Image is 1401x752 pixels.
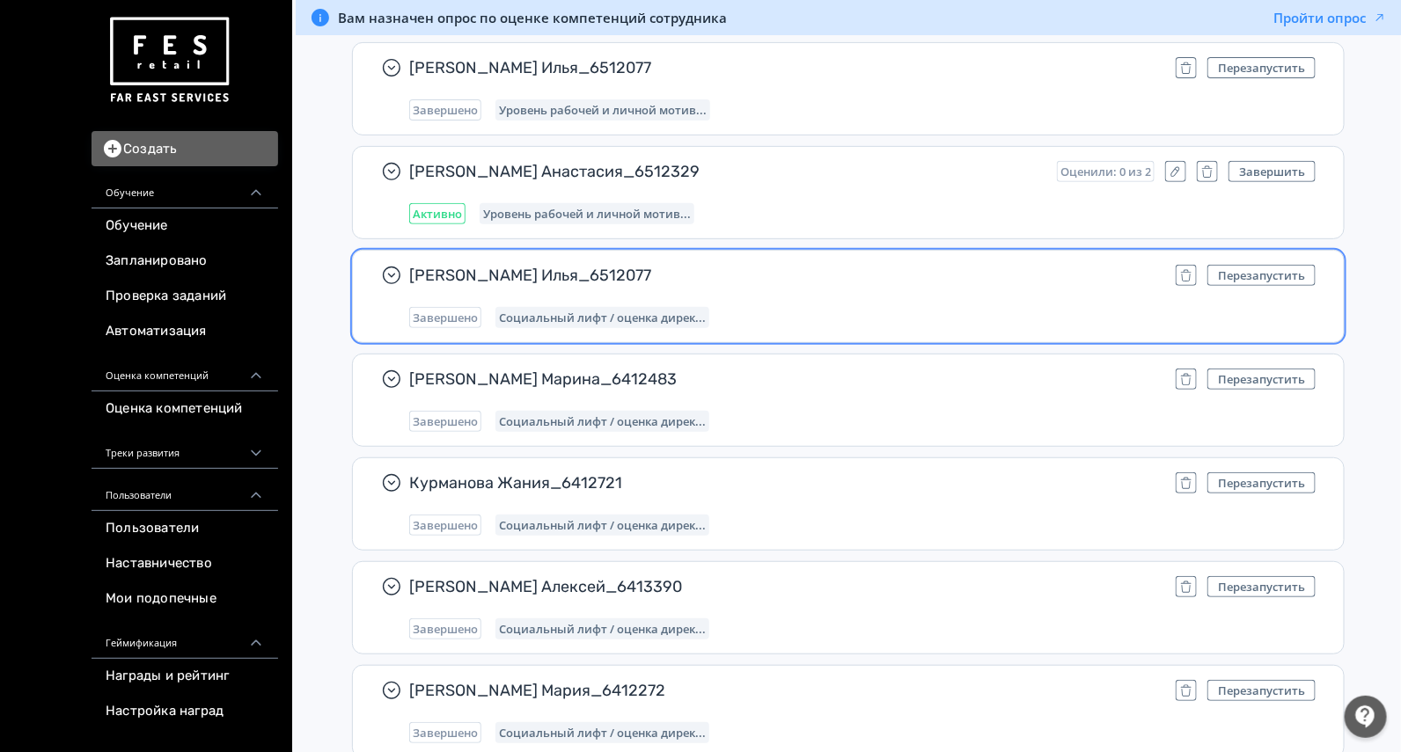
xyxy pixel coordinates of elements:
button: Перезапустить [1207,57,1316,78]
a: Автоматизация [92,314,278,349]
span: Социальный лифт / оценка директора магазина [499,622,706,636]
div: Оценка компетенций [92,349,278,391]
span: Уровень рабочей и личной мотивации [499,103,707,117]
span: Социальный лифт / оценка директора магазина [499,310,706,325]
span: Активно [413,207,462,221]
button: Перезапустить [1207,576,1316,597]
a: Оценка компетенций [92,391,278,427]
span: [PERSON_NAME] Мария_6412272 [409,680,1162,701]
span: Завершено [413,310,478,325]
span: [PERSON_NAME] Анастасия_6512329 [409,161,1043,182]
span: Социальный лифт / оценка директора магазина [499,726,706,740]
div: Пользователи [92,469,278,511]
span: [PERSON_NAME] Алексей_6413390 [409,576,1162,597]
button: Создать [92,131,278,166]
span: [PERSON_NAME] Илья_6512077 [409,57,1162,78]
a: Запланировано [92,244,278,279]
a: Пользователи [92,511,278,546]
span: Уровень рабочей и личной мотивации [483,207,691,221]
span: Вам назначен опрос по оценке компетенций сотрудника [338,9,727,26]
span: [PERSON_NAME] Марина_6412483 [409,369,1162,390]
img: https://files.teachbase.ru/system/account/57463/logo/medium-936fc5084dd2c598f50a98b9cbe0469a.png [106,11,232,110]
button: Перезапустить [1207,265,1316,286]
button: Перезапустить [1207,369,1316,390]
span: Завершено [413,518,478,532]
a: Награды и рейтинг [92,659,278,694]
span: Завершено [413,103,478,117]
span: Завершено [413,622,478,636]
div: Геймификация [92,617,278,659]
a: Наставничество [92,546,278,581]
a: Обучение [92,208,278,244]
span: Оценили: 0 из 2 [1060,164,1151,179]
span: [PERSON_NAME] Илья_6512077 [409,265,1162,286]
button: Завершить [1229,161,1316,182]
button: Пройти опрос [1273,9,1387,26]
div: Обучение [92,166,278,208]
span: Социальный лифт / оценка директора магазина [499,414,706,428]
span: Завершено [413,726,478,740]
a: Мои подопечные [92,581,278,617]
a: Проверка заданий [92,279,278,314]
a: Настройка наград [92,694,278,729]
button: Перезапустить [1207,680,1316,701]
span: Социальный лифт / оценка директора магазина [499,518,706,532]
div: Треки развития [92,427,278,469]
span: Курманова Жания_6412721 [409,472,1162,493]
button: Перезапустить [1207,472,1316,493]
span: Завершено [413,414,478,428]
